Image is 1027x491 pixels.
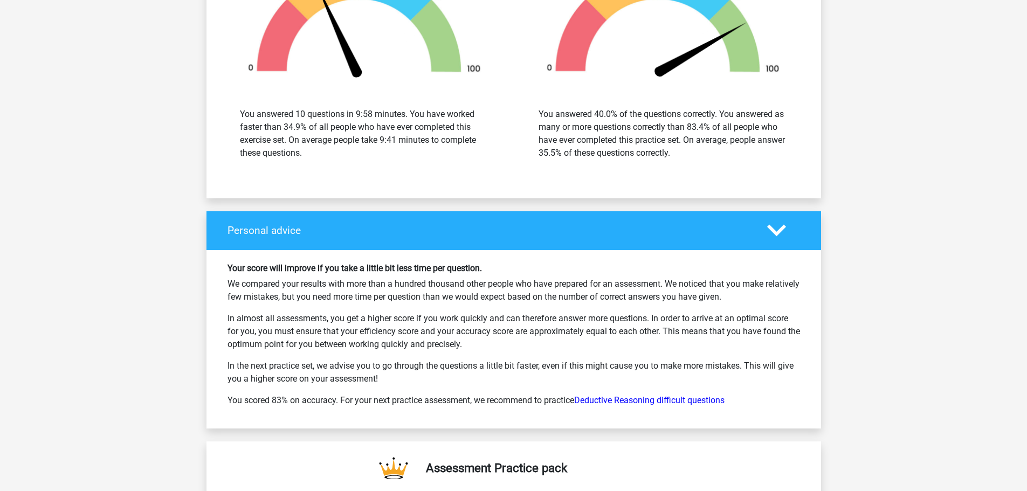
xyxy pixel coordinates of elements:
[228,359,800,385] p: In the next practice set, we advise you to go through the questions a little bit faster, even if ...
[228,224,751,237] h4: Personal advice
[228,278,800,303] p: We compared your results with more than a hundred thousand other people who have prepared for an ...
[228,394,800,407] p: You scored 83% on accuracy. For your next practice assessment, we recommend to practice
[240,108,489,160] div: You answered 10 questions in 9:58 minutes. You have worked faster than 34.9% of all people who ha...
[574,395,725,405] a: Deductive Reasoning difficult questions
[539,108,788,160] div: You answered 40.0% of the questions correctly. You answered as many or more questions correctly t...
[228,312,800,351] p: In almost all assessments, you get a higher score if you work quickly and can therefore answer mo...
[228,263,800,273] h6: Your score will improve if you take a little bit less time per question.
